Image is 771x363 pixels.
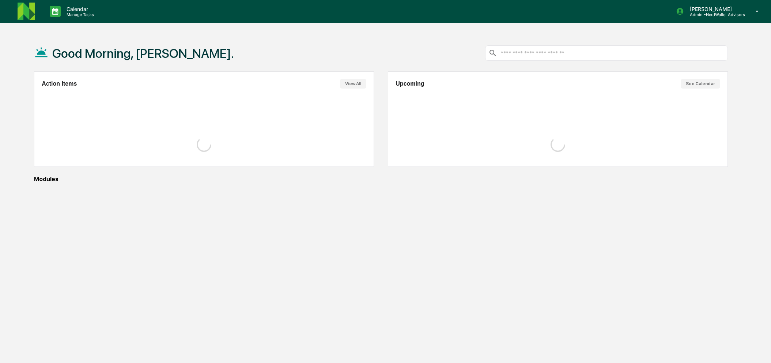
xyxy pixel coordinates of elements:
div: Modules [34,176,728,183]
h1: Good Morning, [PERSON_NAME]. [52,46,234,61]
button: See Calendar [681,79,720,89]
p: Manage Tasks [61,12,98,17]
h2: Upcoming [396,81,424,87]
img: logo [18,3,35,20]
h2: Action Items [42,81,77,87]
p: [PERSON_NAME] [684,6,745,12]
p: Calendar [61,6,98,12]
button: View All [340,79,366,89]
p: Admin • NerdWallet Advisors [684,12,745,17]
